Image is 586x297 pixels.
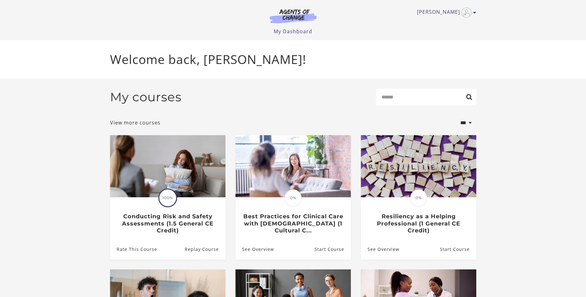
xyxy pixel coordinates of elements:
[110,239,157,259] a: Conducting Risk and Safety Assessments (1.5 General CE Credit): Rate This Course
[410,189,427,206] span: 0%
[263,9,323,23] img: Agents of Change Logo
[440,239,476,259] a: Resiliency as a Helping Professional (1 General CE Credit): Resume Course
[110,50,476,69] p: Welcome back, [PERSON_NAME]!
[367,213,469,234] h3: Resiliency as a Helping Professional (1 General CE Credit)
[184,239,225,259] a: Conducting Risk and Safety Assessments (1.5 General CE Credit): Resume Course
[314,239,351,259] a: Best Practices for Clinical Care with Asian Americans (1 Cultural C...: Resume Course
[417,8,473,18] a: Toggle menu
[110,119,161,126] a: View more courses
[117,213,219,234] h3: Conducting Risk and Safety Assessments (1.5 General CE Credit)
[235,239,274,259] a: Best Practices for Clinical Care with Asian Americans (1 Cultural C...: See Overview
[242,213,344,234] h3: Best Practices for Clinical Care with [DEMOGRAPHIC_DATA] (1 Cultural C...
[274,28,312,35] a: My Dashboard
[285,189,302,206] span: 0%
[110,90,182,104] h2: My courses
[361,239,399,259] a: Resiliency as a Helping Professional (1 General CE Credit): See Overview
[159,189,176,206] span: 100%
